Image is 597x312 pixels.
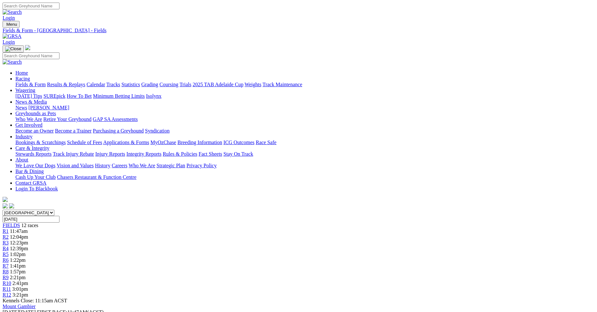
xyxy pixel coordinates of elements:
a: Industry [15,134,32,139]
a: Grading [141,82,158,87]
a: Syndication [145,128,169,133]
a: Login [3,15,15,21]
span: 12:04pm [10,234,28,240]
a: Careers [112,163,127,168]
div: Racing [15,82,594,87]
a: How To Bet [67,93,92,99]
span: 12 races [21,223,38,228]
a: Care & Integrity [15,145,50,151]
div: Greyhounds as Pets [15,116,594,122]
a: Schedule of Fees [67,140,102,145]
span: 1:41pm [10,263,26,269]
a: Privacy Policy [186,163,217,168]
a: Login To Blackbook [15,186,58,191]
a: Breeding Information [177,140,222,145]
a: Login [3,39,15,45]
a: Stewards Reports [15,151,51,157]
a: Bar & Dining [15,169,44,174]
a: History [95,163,110,168]
a: [PERSON_NAME] [28,105,69,110]
a: About [15,157,28,162]
a: R11 [3,286,11,292]
a: Home [15,70,28,76]
span: 3:21pm [13,292,28,298]
a: Tracks [106,82,120,87]
a: Mount Gambier [3,304,36,309]
input: Search [3,3,59,9]
a: Track Injury Rebate [53,151,94,157]
a: Stay On Track [223,151,253,157]
span: R10 [3,280,11,286]
div: News & Media [15,105,594,111]
span: 2:41pm [13,280,28,286]
span: 2:21pm [10,275,26,280]
a: FIELDS [3,223,20,228]
a: R9 [3,275,9,280]
a: Integrity Reports [126,151,161,157]
a: Become a Trainer [55,128,92,133]
a: Greyhounds as Pets [15,111,56,116]
a: Calendar [86,82,105,87]
img: twitter.svg [9,203,14,208]
div: Bar & Dining [15,174,594,180]
a: Track Maintenance [263,82,302,87]
input: Search [3,52,59,59]
a: GAP SA Assessments [93,116,138,122]
img: Search [3,59,22,65]
a: Who We Are [129,163,155,168]
img: GRSA [3,33,22,39]
a: Vision and Values [57,163,94,168]
a: R3 [3,240,9,245]
a: 2025 TAB Adelaide Cup [193,82,243,87]
span: Kennels Close: 11:15am ACST [3,298,67,303]
a: Fields & Form [15,82,46,87]
a: Trials [179,82,191,87]
span: Menu [6,22,17,27]
a: Bookings & Scratchings [15,140,66,145]
a: Racing [15,76,30,81]
span: R12 [3,292,11,298]
img: logo-grsa-white.png [3,197,8,202]
div: Get Involved [15,128,594,134]
a: Purchasing a Greyhound [93,128,144,133]
a: MyOzChase [150,140,176,145]
div: Industry [15,140,594,145]
a: Statistics [122,82,140,87]
img: logo-grsa-white.png [25,45,30,50]
a: R8 [3,269,9,274]
a: Race Safe [256,140,276,145]
div: Wagering [15,93,594,99]
a: R4 [3,246,9,251]
button: Toggle navigation [3,21,20,28]
span: 1:22pm [10,257,26,263]
a: Fact Sheets [199,151,222,157]
img: Search [3,9,22,15]
a: Become an Owner [15,128,54,133]
a: [DATE] Tips [15,93,42,99]
a: Applications & Forms [103,140,149,145]
a: Retire Your Greyhound [43,116,92,122]
a: Results & Replays [47,82,85,87]
a: R2 [3,234,9,240]
a: Isolynx [146,93,161,99]
a: ICG Outcomes [223,140,254,145]
a: R6 [3,257,9,263]
a: Injury Reports [95,151,125,157]
input: Select date [3,216,59,223]
a: R5 [3,252,9,257]
span: 3:01pm [12,286,28,292]
a: R1 [3,228,9,234]
span: 11:47am [10,228,28,234]
span: R7 [3,263,9,269]
a: Cash Up Your Club [15,174,56,180]
div: Fields & Form - [GEOGRAPHIC_DATA] - Fields [3,28,594,33]
a: SUREpick [43,93,65,99]
span: 12:39pm [10,246,28,251]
